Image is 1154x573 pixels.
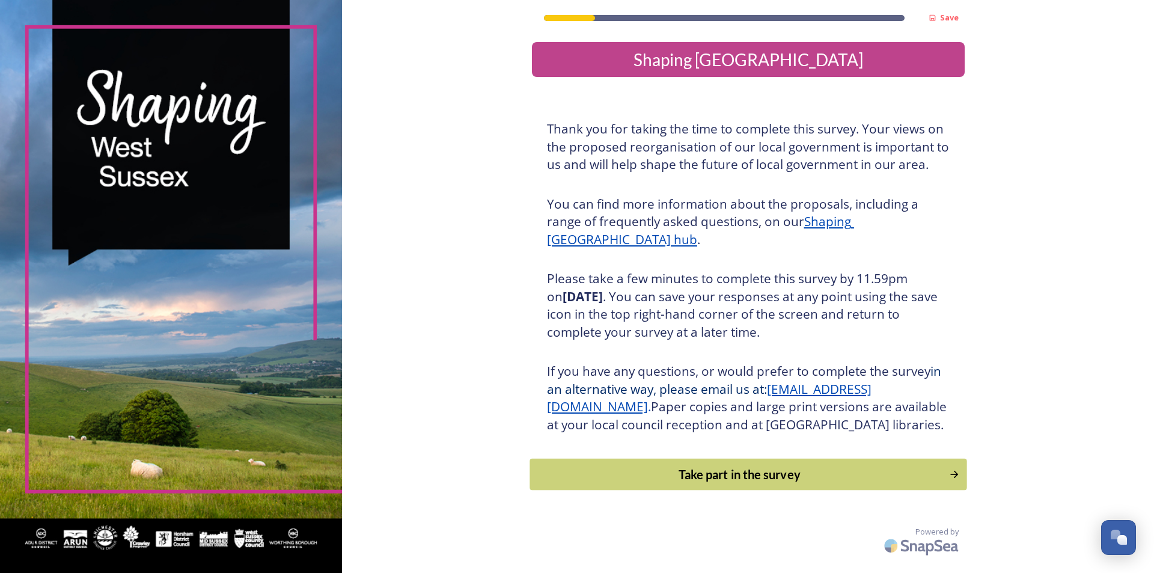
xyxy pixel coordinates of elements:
img: SnapSea Logo [881,532,965,560]
strong: Save [940,12,959,23]
div: Take part in the survey [536,465,942,483]
h3: If you have any questions, or would prefer to complete the survey Paper copies and large print ve... [547,363,950,434]
a: [EMAIL_ADDRESS][DOMAIN_NAME] [547,381,872,415]
button: Open Chat [1101,520,1136,555]
h3: You can find more information about the proposals, including a range of frequently asked question... [547,195,950,249]
a: Shaping [GEOGRAPHIC_DATA] hub [547,213,854,248]
div: Shaping [GEOGRAPHIC_DATA] [537,47,960,72]
button: Continue [530,459,966,491]
h3: Thank you for taking the time to complete this survey. Your views on the proposed reorganisation ... [547,120,950,174]
h3: Please take a few minutes to complete this survey by 11.59pm on . You can save your responses at ... [547,270,950,341]
span: in an alternative way, please email us at: [547,363,944,397]
span: Powered by [915,526,959,538]
span: . [648,398,651,415]
strong: [DATE] [563,288,603,305]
